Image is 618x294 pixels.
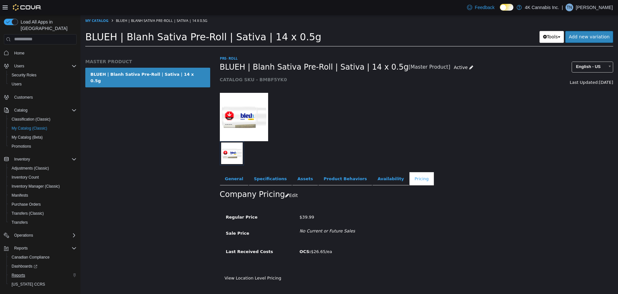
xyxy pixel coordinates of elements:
span: Inventory [12,155,77,163]
span: Transfers [12,220,28,225]
span: Inventory Manager (Classic) [9,182,77,190]
span: Users [12,82,22,87]
a: General [139,157,168,171]
span: Dashboards [12,264,37,269]
span: Sale Price [145,216,169,221]
h2: Company Pricing [139,175,205,185]
b: OCS: [219,234,230,239]
a: Feedback [464,1,497,14]
a: Inventory Manager (Classic) [9,182,62,190]
span: Security Roles [12,73,36,78]
img: 150 [139,78,188,126]
button: Adjustments (Classic) [6,164,79,173]
span: Manifests [12,193,28,198]
button: My Catalog (Classic) [6,124,79,133]
span: Promotions [9,142,77,150]
span: My Catalog (Beta) [12,135,43,140]
span: [DATE] [519,65,533,70]
a: Dashboards [9,262,40,270]
span: Last Updated: [489,65,519,70]
span: BLUEH | Blanh Sativa Pre-Roll | Sativa | 14 x 0.5g [139,47,328,57]
a: [US_STATE] CCRS [9,280,48,288]
button: Tools [459,16,484,28]
button: Reports [12,244,30,252]
p: | [562,4,563,11]
span: Inventory [14,157,30,162]
span: BLUEH | Blanh Sativa Pre-Roll | Sativa | 14 x 0.5g [5,16,241,28]
p: [PERSON_NAME] [576,4,613,11]
button: Operations [12,231,36,239]
span: Canadian Compliance [9,253,77,261]
a: Pricing [329,157,353,171]
span: Classification (Classic) [12,117,51,122]
button: Home [1,48,79,58]
a: Pre- Roll [139,41,157,46]
span: Load All Apps in [GEOGRAPHIC_DATA] [18,19,77,32]
a: Transfers (Classic) [9,210,46,217]
a: Users [9,80,24,88]
span: My Catalog (Classic) [9,124,77,132]
div: Tomas Nunez [566,4,573,11]
span: Users [9,80,77,88]
button: Purchase Orders [6,200,79,209]
span: Catalog [12,106,77,114]
button: Transfers (Classic) [6,209,79,218]
button: Catalog [1,106,79,115]
a: Classification (Classic) [9,115,53,123]
a: Adjustments (Classic) [9,164,51,172]
img: Cova [13,4,42,11]
button: Reports [6,271,79,280]
a: Add new variation [485,16,533,28]
a: My Catalog (Beta) [9,133,45,141]
span: Feedback [475,4,494,11]
a: Canadian Compliance [9,253,52,261]
a: My Catalog (Classic) [9,124,50,132]
h5: CATALOG SKU - BMBF5YK0 [139,62,432,68]
span: Inventory Count [12,175,39,180]
button: Inventory Count [6,173,79,182]
a: My Catalog [5,3,28,8]
a: Purchase Orders [9,201,43,208]
a: Manifests [9,191,31,199]
button: Users [12,62,27,70]
span: $39.99 [219,200,234,205]
span: Active [373,50,387,55]
a: Security Roles [9,71,39,79]
span: My Catalog (Classic) [12,126,47,131]
span: Operations [12,231,77,239]
span: English - US [492,47,524,57]
a: BLUEH | Blanh Sativa Pre-Roll | Sativa | 14 x 0.5g [5,53,130,73]
span: Transfers (Classic) [9,210,77,217]
i: No Current or Future Sales [219,214,275,219]
span: Customers [14,95,33,100]
button: Operations [1,231,79,240]
span: Transfers [9,219,77,226]
span: BLUEH | Blanh Sativa Pre-Roll | Sativa | 14 x 0.5g [35,3,127,8]
a: Active [370,47,396,59]
button: Edit [204,175,221,187]
span: Inventory Count [9,173,77,181]
a: View Location Level Pricing [144,261,201,266]
span: Purchase Orders [9,201,77,208]
span: Users [14,64,24,69]
small: [Master Product] [328,50,370,55]
button: Users [6,80,79,89]
button: Promotions [6,142,79,151]
a: Availability [292,157,329,171]
span: My Catalog (Beta) [9,133,77,141]
span: Promotions [12,144,31,149]
button: Classification (Classic) [6,115,79,124]
input: Dark Mode [500,4,513,11]
button: Canadian Compliance [6,253,79,262]
span: Home [12,49,77,57]
span: Manifests [9,191,77,199]
span: Operations [14,233,33,238]
button: Inventory [1,155,79,164]
span: Transfers (Classic) [12,211,44,216]
span: Dashboards [9,262,77,270]
span: Reports [14,246,28,251]
span: $26.65/ea [219,234,252,239]
button: Customers [1,93,79,102]
button: Reports [1,244,79,253]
